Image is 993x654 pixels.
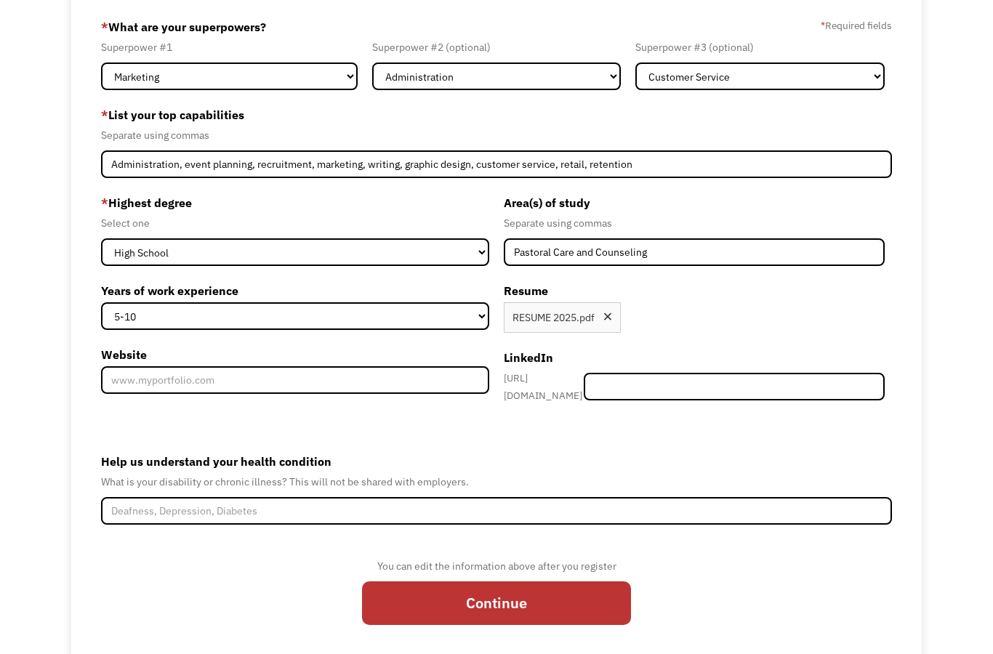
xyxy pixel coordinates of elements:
div: Select one [101,215,489,233]
div: You can edit the information above after you register [362,558,631,576]
label: Required fields [821,17,892,35]
input: Anthropology, Education [504,239,885,267]
input: Continue [362,582,631,626]
div: [URL][DOMAIN_NAME] [504,370,584,405]
input: Deafness, Depression, Diabetes [101,498,892,525]
div: Superpower #1 [101,39,358,57]
label: Website [101,344,489,367]
div: Superpower #2 (optional) [372,39,622,57]
label: What are your superpowers? [101,16,266,39]
div: Remove file [602,312,614,327]
label: LinkedIn [504,347,885,370]
input: Videography, photography, accounting [101,151,892,179]
div: Separate using commas [504,215,885,233]
input: www.myportfolio.com [101,367,489,395]
label: Resume [504,280,885,303]
label: List your top capabilities [101,104,892,127]
form: Member-Create-Step1 [101,16,892,639]
div: RESUME 2025.pdf [512,310,595,327]
div: Separate using commas [101,127,892,145]
label: Help us understand your health condition [101,451,892,474]
label: Highest degree [101,192,489,215]
div: Superpower #3 (optional) [635,39,885,57]
label: Years of work experience [101,280,489,303]
div: What is your disability or chronic illness? This will not be shared with employers. [101,474,892,491]
label: Area(s) of study [504,192,885,215]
